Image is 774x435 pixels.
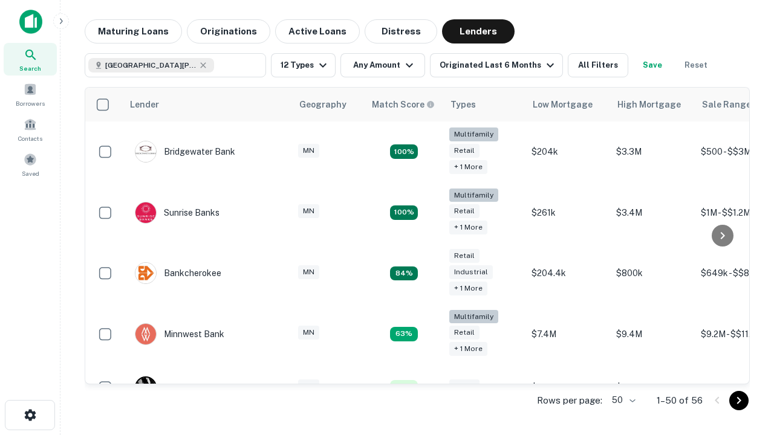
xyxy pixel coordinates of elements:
[610,88,695,121] th: High Mortgage
[525,88,610,121] th: Low Mortgage
[525,243,610,304] td: $204.4k
[19,10,42,34] img: capitalize-icon.png
[449,282,487,295] div: + 1 more
[292,88,365,121] th: Geography
[139,381,152,394] p: G H
[533,97,593,112] div: Low Mortgage
[525,121,610,182] td: $204k
[271,53,336,77] button: 12 Types
[135,324,156,344] img: picture
[19,63,41,73] span: Search
[4,113,57,146] a: Contacts
[390,266,418,281] div: Matching Properties: 8, hasApolloMatch: undefined
[714,338,774,396] iframe: Chat Widget
[340,53,425,77] button: Any Amount
[449,310,498,324] div: Multifamily
[298,144,319,158] div: MN
[449,127,498,141] div: Multifamily
[130,97,159,112] div: Lender
[135,323,224,345] div: Minnwest Bank
[449,379,480,393] div: Retail
[4,78,57,111] a: Borrowers
[443,88,525,121] th: Types
[449,342,487,356] div: + 1 more
[610,121,695,182] td: $3.3M
[729,391,749,410] button: Go to next page
[610,243,695,304] td: $800k
[135,376,235,398] div: [PERSON_NAME]
[4,43,57,76] a: Search
[702,97,751,112] div: Sale Range
[390,205,418,220] div: Matching Properties: 11, hasApolloMatch: undefined
[105,60,196,71] span: [GEOGRAPHIC_DATA][PERSON_NAME], [GEOGRAPHIC_DATA], [GEOGRAPHIC_DATA]
[442,19,515,43] button: Lenders
[610,364,695,410] td: $25k
[123,88,292,121] th: Lender
[449,204,480,218] div: Retail
[85,19,182,43] button: Maturing Loans
[449,249,480,263] div: Retail
[677,53,715,77] button: Reset
[525,304,610,365] td: $7.4M
[372,98,432,111] h6: Match Score
[449,188,498,202] div: Multifamily
[298,204,319,218] div: MN
[610,182,695,243] td: $3.4M
[16,98,45,108] span: Borrowers
[449,265,493,279] div: Industrial
[633,53,672,77] button: Save your search to get updates of matches that match your search criteria.
[4,148,57,181] a: Saved
[449,221,487,234] div: + 1 more
[275,19,360,43] button: Active Loans
[365,19,437,43] button: Distress
[617,97,681,112] div: High Mortgage
[18,134,42,143] span: Contacts
[135,141,156,162] img: picture
[298,326,319,340] div: MN
[449,160,487,174] div: + 1 more
[372,98,435,111] div: Capitalize uses an advanced AI algorithm to match your search with the best lender. The match sco...
[135,263,156,283] img: picture
[610,304,695,365] td: $9.4M
[390,327,418,341] div: Matching Properties: 6, hasApolloMatch: undefined
[365,88,443,121] th: Capitalize uses an advanced AI algorithm to match your search with the best lender. The match sco...
[299,97,346,112] div: Geography
[135,202,156,223] img: picture
[525,182,610,243] td: $261k
[449,326,480,340] div: Retail
[187,19,270,43] button: Originations
[22,169,39,178] span: Saved
[135,141,235,163] div: Bridgewater Bank
[525,364,610,410] td: $25k
[568,53,628,77] button: All Filters
[135,262,221,284] div: Bankcherokee
[390,380,418,395] div: Matching Properties: 5, hasApolloMatch: undefined
[450,97,476,112] div: Types
[390,144,418,159] div: Matching Properties: 17, hasApolloMatch: undefined
[430,53,563,77] button: Originated Last 6 Months
[449,144,480,158] div: Retail
[537,393,602,408] p: Rows per page:
[607,391,637,409] div: 50
[440,58,558,72] div: Originated Last 6 Months
[298,379,319,393] div: MN
[298,265,319,279] div: MN
[135,202,220,224] div: Sunrise Banks
[657,393,703,408] p: 1–50 of 56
